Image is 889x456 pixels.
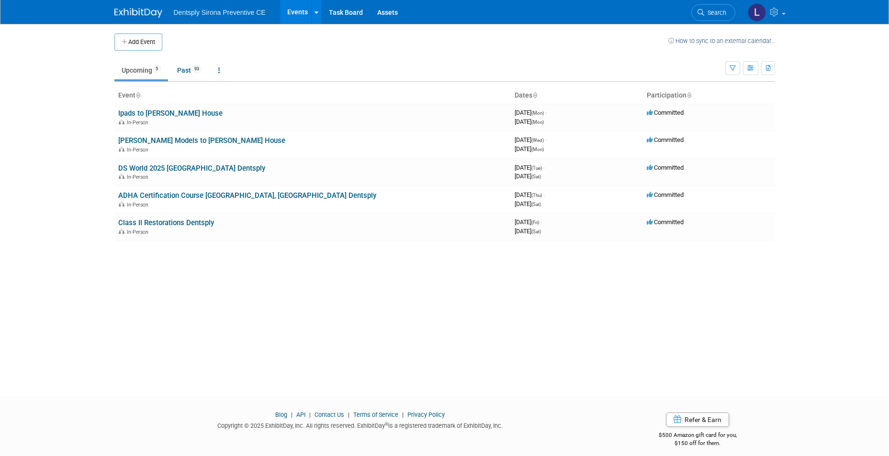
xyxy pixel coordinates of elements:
a: How to sync to an external calendar... [668,37,775,44]
sup: ® [385,422,388,427]
span: In-Person [127,174,151,180]
span: [DATE] [515,191,545,198]
span: | [346,411,352,418]
span: - [545,136,547,143]
span: [DATE] [515,218,542,226]
a: Upcoming5 [114,61,168,79]
span: (Thu) [531,193,542,198]
a: Ipads to [PERSON_NAME] House [118,109,223,118]
span: 5 [153,65,161,73]
span: (Wed) [531,138,544,143]
span: In-Person [127,147,151,153]
button: Add Event [114,33,162,51]
span: Committed [647,136,684,143]
span: Committed [647,164,684,171]
span: (Fri) [531,220,539,225]
a: Past93 [170,61,209,79]
span: | [400,411,406,418]
span: (Mon) [531,147,544,152]
span: [DATE] [515,228,541,235]
a: Search [691,4,735,21]
a: Contact Us [315,411,344,418]
div: Copyright © 2025 ExhibitDay, Inc. All rights reserved. ExhibitDay is a registered trademark of Ex... [114,419,607,430]
span: (Mon) [531,110,544,116]
img: In-Person Event [119,202,124,206]
a: Sort by Event Name [135,91,140,99]
a: Class II Restorations Dentsply [118,218,214,227]
a: Refer & Earn [666,413,729,427]
span: Search [704,9,726,16]
img: In-Person Event [119,174,124,179]
span: | [289,411,295,418]
img: ExhibitDay [114,8,162,18]
a: DS World 2025 [GEOGRAPHIC_DATA] Dentsply [118,164,265,173]
a: Blog [275,411,287,418]
span: In-Person [127,202,151,208]
a: API [296,411,305,418]
span: [DATE] [515,173,541,180]
img: In-Person Event [119,147,124,152]
span: (Sat) [531,202,541,207]
span: [DATE] [515,136,547,143]
a: ADHA Certification Course [GEOGRAPHIC_DATA], [GEOGRAPHIC_DATA] Dentsply [118,191,376,200]
span: [DATE] [515,145,544,152]
span: 93 [191,65,202,73]
a: Sort by Start Date [532,91,537,99]
div: $150 off for them. [620,439,775,447]
span: | [307,411,313,418]
a: Privacy Policy [407,411,445,418]
span: - [540,218,542,226]
span: [DATE] [515,200,541,207]
img: Lindsey Stutz [748,3,766,22]
span: In-Person [127,119,151,126]
span: Committed [647,191,684,198]
span: Committed [647,218,684,226]
th: Dates [511,87,643,104]
span: (Sat) [531,174,541,179]
span: - [543,191,545,198]
div: $500 Amazon gift card for you, [620,425,775,447]
span: - [545,109,547,116]
span: - [543,164,545,171]
span: [DATE] [515,164,545,171]
img: In-Person Event [119,229,124,234]
span: [DATE] [515,118,544,125]
th: Event [114,87,511,104]
span: [DATE] [515,109,547,116]
span: Dentsply Sirona Preventive CE [174,9,266,16]
img: In-Person Event [119,119,124,124]
span: In-Person [127,229,151,235]
a: [PERSON_NAME] Models to [PERSON_NAME] House [118,136,285,145]
span: (Sat) [531,229,541,234]
a: Terms of Service [353,411,398,418]
span: (Mon) [531,119,544,125]
span: (Tue) [531,165,542,171]
th: Participation [643,87,775,104]
a: Sort by Participation Type [686,91,691,99]
span: Committed [647,109,684,116]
